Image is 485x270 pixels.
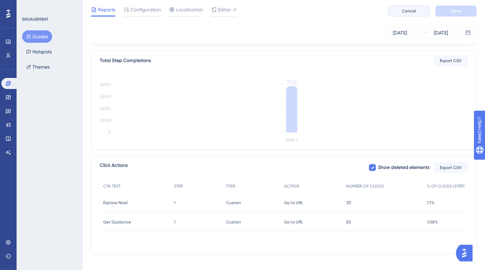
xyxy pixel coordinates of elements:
[103,200,128,206] span: Explore Now!
[100,161,128,174] span: Click Actions
[226,200,241,206] span: Custom
[284,183,299,189] span: ACTION
[16,2,43,10] span: Need Help?
[100,82,111,87] tspan: 8000
[440,165,462,170] span: Export CSV
[130,6,161,14] span: Configuration
[287,79,297,86] tspan: 7712
[346,200,351,206] span: 131
[22,30,52,43] button: Guides
[98,6,115,14] span: Reports
[176,6,203,14] span: Localization
[427,200,435,206] span: 1.7%
[100,57,151,65] div: Total Step Completions
[218,6,231,14] span: Editor
[427,183,465,189] span: % OF CLICKS (STEP)
[402,8,416,14] span: Cancel
[22,61,54,73] button: Themes
[103,183,120,189] span: CTA TEXT
[378,163,429,172] span: Show deleted elements
[451,8,461,14] span: Save
[434,162,468,173] button: Export CSV
[226,219,241,225] span: Custom
[226,183,235,189] span: TYPE
[434,55,468,66] button: Export CSV
[427,219,438,225] span: 1.08%
[174,183,183,189] span: STEP
[101,94,111,99] tspan: 6000
[346,219,351,225] span: 83
[434,29,448,37] div: [DATE]
[22,17,48,22] div: ENGAGEMENT
[174,200,175,206] span: 1
[456,243,477,263] iframe: UserGuiding AI Assistant Launcher
[440,58,462,63] span: Export CSV
[108,130,111,135] tspan: 0
[284,200,303,206] span: Go to URL
[435,6,477,17] button: Save
[22,46,56,58] button: Hotspots
[388,6,430,17] button: Cancel
[174,219,175,225] span: 1
[284,219,303,225] span: Go to URL
[100,106,111,111] tspan: 4000
[103,219,131,225] span: Get Guidance
[286,138,298,142] tspan: Step 1
[393,29,407,37] div: [DATE]
[101,118,111,123] tspan: 2000
[346,183,384,189] span: NUMBER OF CLICKS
